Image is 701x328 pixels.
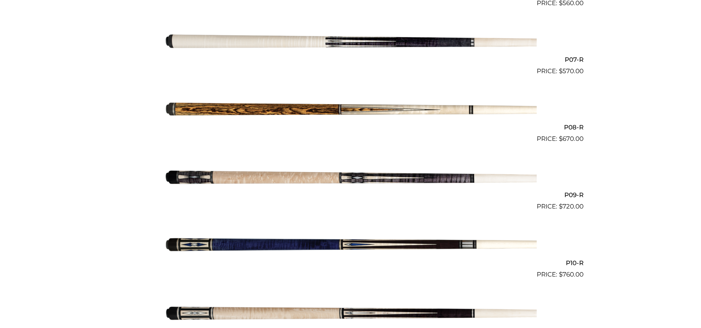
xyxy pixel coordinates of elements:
[559,271,583,278] bdi: 760.00
[118,188,583,202] h2: P09-R
[165,214,537,276] img: P10-R
[118,256,583,270] h2: P10-R
[118,11,583,76] a: P07-R $570.00
[165,11,537,73] img: P07-R
[559,135,562,142] span: $
[559,67,562,75] span: $
[165,147,537,208] img: P09-R
[118,79,583,144] a: P08-R $670.00
[559,271,562,278] span: $
[559,203,562,210] span: $
[559,203,583,210] bdi: 720.00
[118,121,583,134] h2: P08-R
[118,214,583,279] a: P10-R $760.00
[118,53,583,66] h2: P07-R
[165,79,537,141] img: P08-R
[118,147,583,211] a: P09-R $720.00
[559,67,583,75] bdi: 570.00
[559,135,583,142] bdi: 670.00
